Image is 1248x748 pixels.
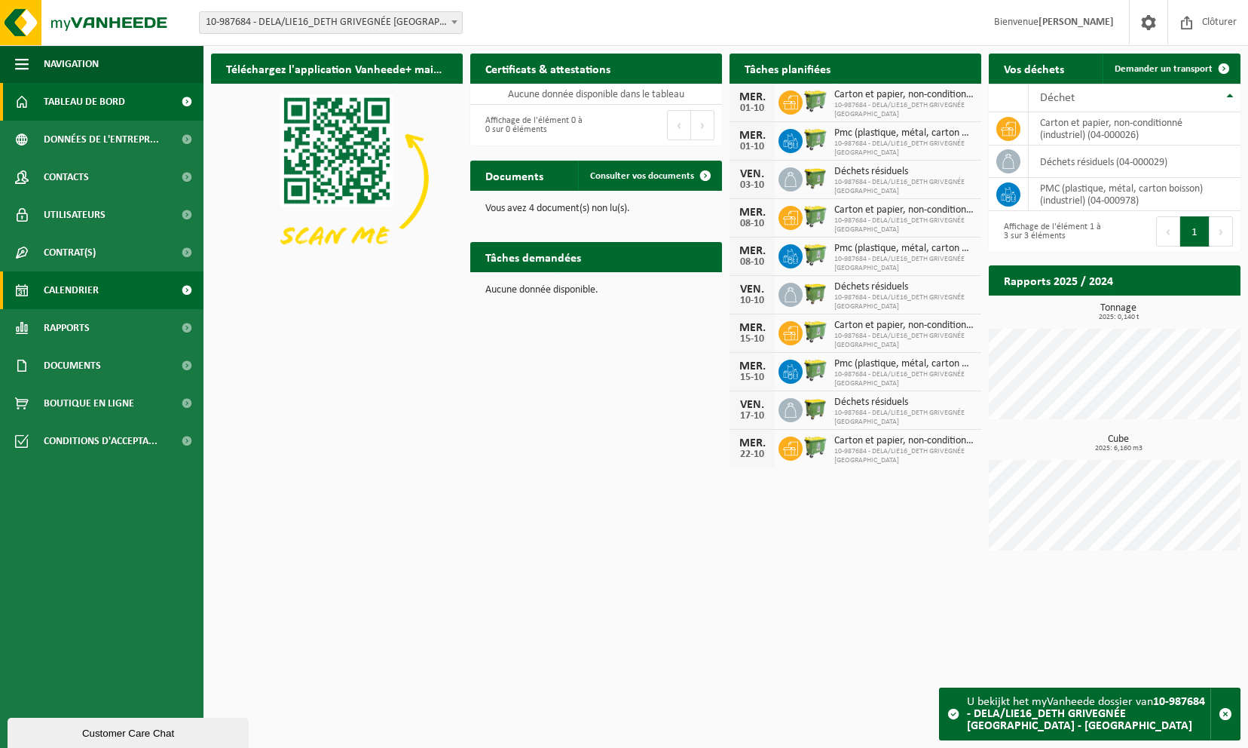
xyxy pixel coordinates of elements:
span: Demander un transport [1115,64,1213,74]
span: Conditions d'accepta... [44,422,158,460]
span: Déchets résiduels [834,166,974,178]
span: Carton et papier, non-conditionné (industriel) [834,320,974,332]
h2: Tâches planifiées [730,54,846,83]
td: Aucune donnée disponible dans le tableau [470,84,722,105]
img: WB-0660-HPE-GN-50 [803,127,828,152]
div: MER. [737,207,767,219]
span: 10-987684 - DELA/LIE16_DETH GRIVEGNÉE [GEOGRAPHIC_DATA] [834,139,974,158]
img: WB-1100-HPE-GN-50 [803,165,828,191]
img: WB-0660-HPE-GN-50 [803,357,828,383]
span: 10-987684 - DELA/LIE16_DETH GRIVEGNÉE RUE DE HERVE - GRIVEGNÉE [200,12,462,33]
img: WB-0660-HPE-GN-50 [803,319,828,345]
div: 08-10 [737,219,767,229]
div: 10-10 [737,296,767,306]
span: Pmc (plastique, métal, carton boisson) (industriel) [834,243,974,255]
span: Boutique en ligne [44,385,134,422]
img: WB-0660-HPE-GN-50 [803,204,828,229]
span: Données de l'entrepr... [44,121,159,158]
span: 10-987684 - DELA/LIE16_DETH GRIVEGNÉE [GEOGRAPHIC_DATA] [834,447,974,465]
div: Affichage de l'élément 1 à 3 sur 3 éléments [996,215,1107,248]
div: MER. [737,322,767,334]
span: 10-987684 - DELA/LIE16_DETH GRIVEGNÉE [GEOGRAPHIC_DATA] [834,216,974,235]
img: WB-0660-HPE-GN-50 [803,88,828,114]
div: 15-10 [737,372,767,383]
h3: Cube [996,434,1240,452]
span: 10-987684 - DELA/LIE16_DETH GRIVEGNÉE [GEOGRAPHIC_DATA] [834,101,974,119]
div: 01-10 [737,103,767,114]
strong: [PERSON_NAME] [1038,17,1114,28]
span: 10-987684 - DELA/LIE16_DETH GRIVEGNÉE [GEOGRAPHIC_DATA] [834,293,974,311]
button: 1 [1180,216,1210,247]
strong: 10-987684 - DELA/LIE16_DETH GRIVEGNÉE [GEOGRAPHIC_DATA] - [GEOGRAPHIC_DATA] [967,696,1205,732]
img: WB-1100-HPE-GN-50 [803,396,828,422]
img: WB-0660-HPE-GN-50 [803,242,828,268]
span: Consulter vos documents [590,171,694,181]
span: Pmc (plastique, métal, carton boisson) (industriel) [834,127,974,139]
span: Documents [44,347,101,385]
div: VEN. [737,284,767,296]
span: Navigation [44,45,99,83]
div: VEN. [737,399,767,411]
button: Next [1210,216,1233,247]
span: 10-987684 - DELA/LIE16_DETH GRIVEGNÉE RUE DE HERVE - GRIVEGNÉE [199,11,463,34]
h2: Vos déchets [989,54,1079,83]
div: U bekijkt het myVanheede dossier van [967,688,1210,740]
img: WB-0660-HPE-GN-50 [803,434,828,460]
p: Vous avez 4 document(s) non lu(s). [485,204,707,214]
div: 15-10 [737,334,767,345]
span: 2025: 0,140 t [996,314,1240,321]
span: 10-987684 - DELA/LIE16_DETH GRIVEGNÉE [GEOGRAPHIC_DATA] [834,255,974,273]
span: 10-987684 - DELA/LIE16_DETH GRIVEGNÉE [GEOGRAPHIC_DATA] [834,178,974,196]
span: Pmc (plastique, métal, carton boisson) (industriel) [834,358,974,370]
span: Carton et papier, non-conditionné (industriel) [834,204,974,216]
span: 10-987684 - DELA/LIE16_DETH GRIVEGNÉE [GEOGRAPHIC_DATA] [834,332,974,350]
span: Contacts [44,158,89,196]
button: Previous [1156,216,1180,247]
div: MER. [737,130,767,142]
div: 03-10 [737,180,767,191]
div: 22-10 [737,449,767,460]
span: Tableau de bord [44,83,125,121]
span: Déchets résiduels [834,397,974,409]
span: Carton et papier, non-conditionné (industriel) [834,435,974,447]
h2: Documents [470,161,558,190]
a: Consulter vos documents [578,161,720,191]
div: MER. [737,91,767,103]
span: Contrat(s) [44,234,96,271]
div: 08-10 [737,257,767,268]
td: PMC (plastique, métal, carton boisson) (industriel) (04-000978) [1029,178,1240,211]
button: Previous [667,110,691,140]
a: Consulter les rapports [1109,295,1239,325]
a: Demander un transport [1103,54,1239,84]
div: 17-10 [737,411,767,422]
h2: Tâches demandées [470,242,596,271]
iframe: chat widget [8,715,252,748]
img: Download de VHEPlus App [211,84,463,273]
h2: Téléchargez l'application Vanheede+ maintenant! [211,54,463,83]
div: MER. [737,360,767,372]
div: 01-10 [737,142,767,152]
span: 2025: 6,160 m3 [996,445,1240,452]
h2: Certificats & attestations [470,54,626,83]
span: Utilisateurs [44,196,106,234]
span: Carton et papier, non-conditionné (industriel) [834,89,974,101]
span: Déchet [1040,92,1075,104]
span: Rapports [44,309,90,347]
span: Déchets résiduels [834,281,974,293]
span: 10-987684 - DELA/LIE16_DETH GRIVEGNÉE [GEOGRAPHIC_DATA] [834,409,974,427]
h3: Tonnage [996,303,1240,321]
p: Aucune donnée disponible. [485,285,707,296]
div: MER. [737,245,767,257]
div: MER. [737,437,767,449]
td: déchets résiduels (04-000029) [1029,146,1240,178]
td: carton et papier, non-conditionné (industriel) (04-000026) [1029,112,1240,146]
button: Next [691,110,714,140]
span: Calendrier [44,271,99,309]
div: VEN. [737,168,767,180]
h2: Rapports 2025 / 2024 [989,265,1128,295]
div: Affichage de l'élément 0 à 0 sur 0 éléments [478,109,589,142]
img: WB-1100-HPE-GN-50 [803,280,828,306]
span: 10-987684 - DELA/LIE16_DETH GRIVEGNÉE [GEOGRAPHIC_DATA] [834,370,974,388]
